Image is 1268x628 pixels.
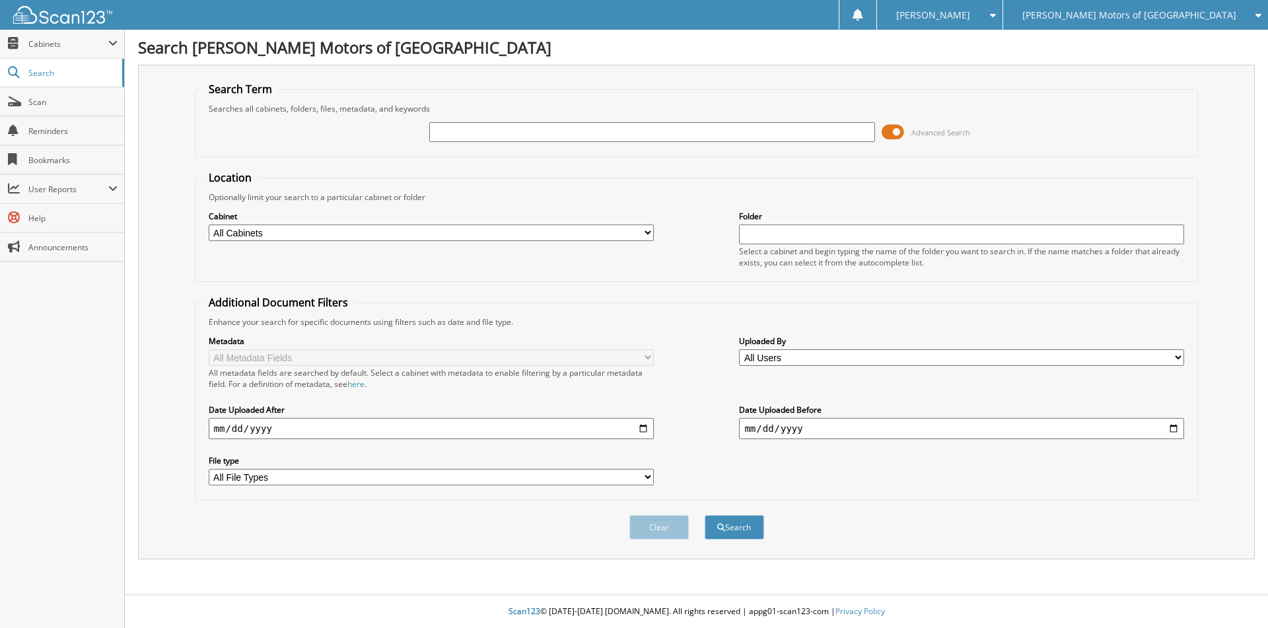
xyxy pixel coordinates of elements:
span: Search [28,67,116,79]
span: [PERSON_NAME] Motors of [GEOGRAPHIC_DATA] [1022,11,1236,19]
span: Reminders [28,125,118,137]
legend: Search Term [202,82,279,96]
span: Scan123 [509,606,540,617]
a: here [347,378,365,390]
div: Enhance your search for specific documents using filters such as date and file type. [202,316,1191,328]
input: end [739,418,1184,439]
span: [PERSON_NAME] [896,11,970,19]
label: Metadata [209,335,654,347]
span: Scan [28,96,118,108]
button: Search [705,515,764,540]
a: Privacy Policy [835,606,885,617]
h1: Search [PERSON_NAME] Motors of [GEOGRAPHIC_DATA] [138,36,1255,58]
div: Optionally limit your search to a particular cabinet or folder [202,192,1191,203]
button: Clear [629,515,689,540]
input: start [209,418,654,439]
img: scan123-logo-white.svg [13,6,112,24]
div: All metadata fields are searched by default. Select a cabinet with metadata to enable filtering b... [209,367,654,390]
div: Searches all cabinets, folders, files, metadata, and keywords [202,103,1191,114]
label: Uploaded By [739,335,1184,347]
div: Select a cabinet and begin typing the name of the folder you want to search in. If the name match... [739,246,1184,268]
legend: Location [202,170,258,185]
label: File type [209,455,654,466]
div: © [DATE]-[DATE] [DOMAIN_NAME]. All rights reserved | appg01-scan123-com | [125,596,1268,628]
span: User Reports [28,184,108,195]
label: Date Uploaded Before [739,404,1184,415]
span: Advanced Search [911,127,970,137]
span: Bookmarks [28,155,118,166]
span: Cabinets [28,38,108,50]
label: Folder [739,211,1184,222]
legend: Additional Document Filters [202,295,355,310]
label: Date Uploaded After [209,404,654,415]
label: Cabinet [209,211,654,222]
span: Help [28,213,118,224]
span: Announcements [28,242,118,253]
